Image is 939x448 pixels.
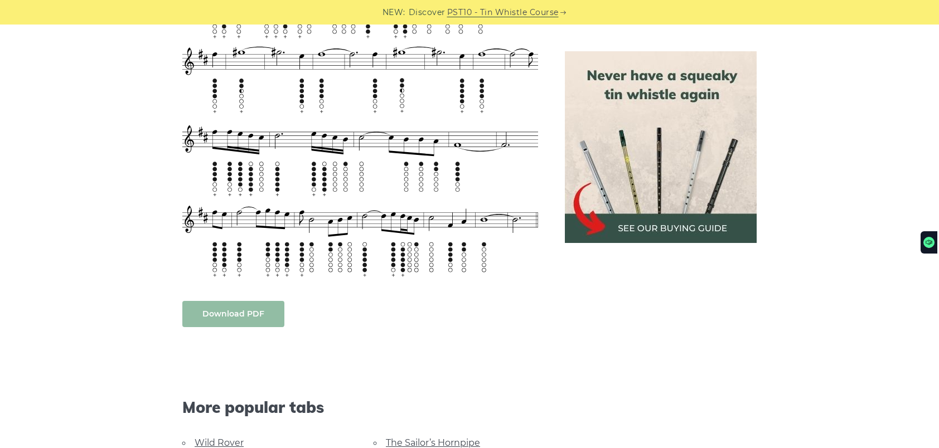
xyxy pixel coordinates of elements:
[182,301,284,327] a: Download PDF
[195,437,244,448] a: Wild Rover
[182,398,538,417] span: More popular tabs
[565,51,757,243] img: tin whistle buying guide
[447,6,559,19] a: PST10 - Tin Whistle Course
[409,6,446,19] span: Discover
[383,6,405,19] span: NEW:
[386,437,480,448] a: The Sailor’s Hornpipe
